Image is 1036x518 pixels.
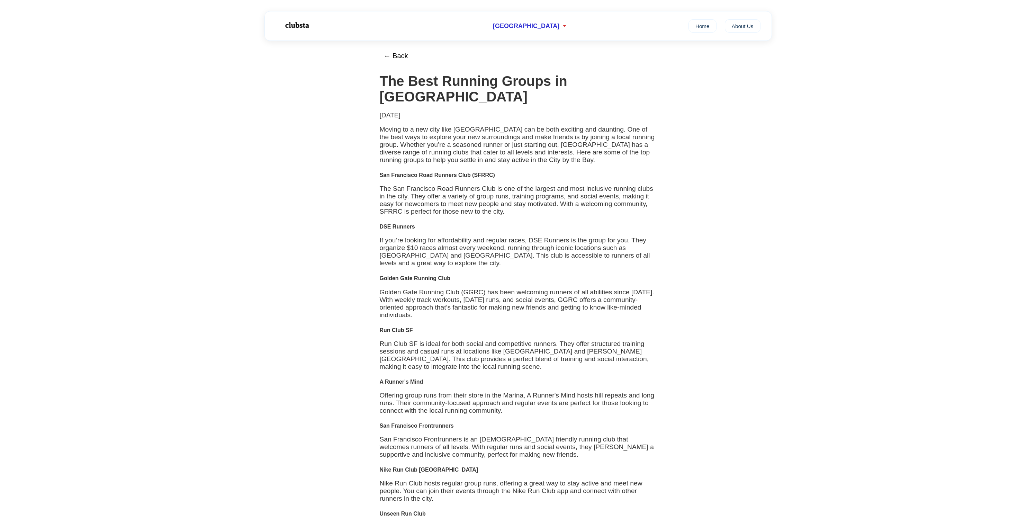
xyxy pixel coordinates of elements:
[380,436,657,458] p: San Francisco Frontrunners is an [DEMOGRAPHIC_DATA] friendly running club that welcomes runners o...
[493,23,559,30] span: [GEOGRAPHIC_DATA]
[380,275,657,282] h4: Golden Gate Running Club
[725,19,760,33] a: About Us
[380,467,657,473] h4: Nike Run Club [GEOGRAPHIC_DATA]
[380,126,657,164] p: Moving to a new city like [GEOGRAPHIC_DATA] can be both exciting and daunting. One of the best wa...
[380,224,657,230] h4: DSE Runners
[380,511,657,517] h4: Unseen Run Club
[380,185,657,215] p: The San Francisco Road Runners Club is one of the largest and most inclusive running clubs in the...
[688,19,717,33] a: Home
[380,73,657,105] h1: The Best Running Groups in [GEOGRAPHIC_DATA]
[380,379,657,385] h4: A Runner's Mind
[380,236,657,267] p: If you’re looking for affordability and regular races, DSE Runners is the group for you. They org...
[380,48,412,64] button: ← Back
[276,17,317,34] img: Logo
[380,327,657,333] h4: Run Club SF
[380,288,657,319] p: Golden Gate Running Club (GGRC) has been welcoming runners of all abilities since [DATE]. With we...
[380,340,657,370] p: Run Club SF is ideal for both social and competitive runners. They offer structured training sess...
[380,423,657,429] h4: San Francisco Frontrunners
[380,480,657,502] p: Nike Run Club hosts regular group runs, offering a great way to stay active and meet new people. ...
[380,111,657,119] p: [DATE]
[380,392,657,414] p: Offering group runs from their store in the Marina, A Runner's Mind hosts hill repeats and long r...
[380,172,657,178] h4: San Francisco Road Runners Club (SFRRC)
